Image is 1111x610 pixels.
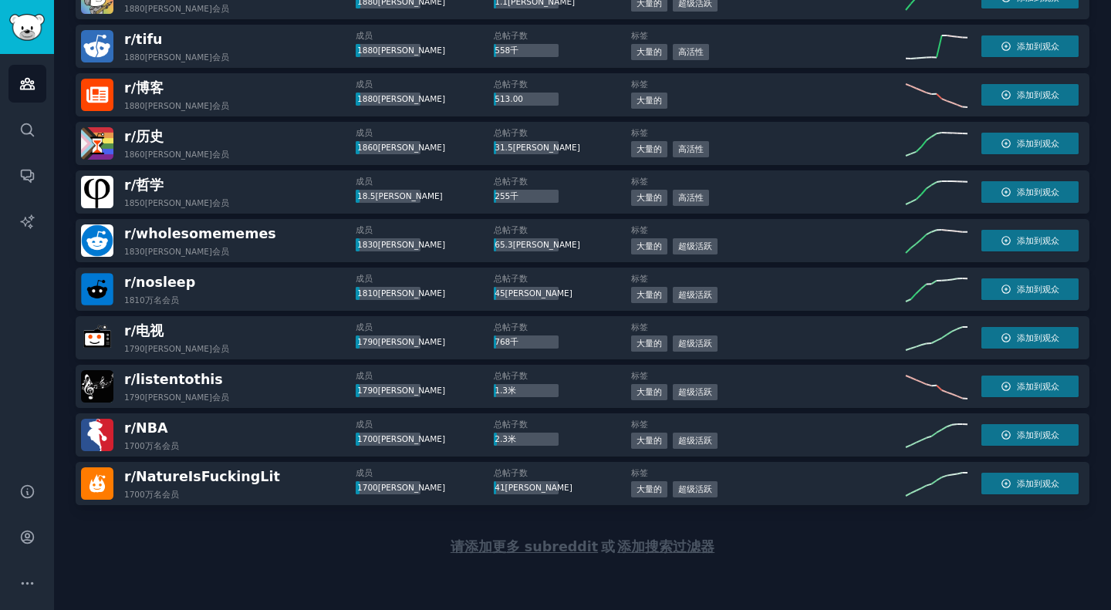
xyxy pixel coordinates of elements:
[356,420,373,429] font: 成员
[617,539,714,554] font: 添加搜索过滤器
[495,94,523,103] font: 513.00
[136,80,164,96] font: 博客
[495,386,516,395] font: 1.3米
[981,278,1079,300] button: 添加到观众
[357,434,445,443] font: 1700[PERSON_NAME]
[124,420,136,436] font: r/
[631,31,648,40] font: 标签
[637,387,662,396] font: 大量的
[124,275,136,290] font: r/
[356,274,373,283] font: 成员
[981,35,1079,57] button: 添加到观众
[637,339,662,348] font: 大量的
[124,226,136,241] font: r/
[1017,236,1059,245] font: 添加到观众
[494,31,528,40] font: 总帖子数
[136,129,164,144] font: 历史
[357,288,445,298] font: 1810[PERSON_NAME]
[631,420,648,429] font: 标签
[81,273,113,305] img: 不睡觉
[678,193,704,202] font: 高活性
[495,483,572,492] font: 41[PERSON_NAME]
[212,393,229,402] font: 会员
[631,225,648,234] font: 标签
[637,436,662,445] font: 大量的
[494,79,528,89] font: 总帖子数
[356,468,373,477] font: 成员
[162,295,179,305] font: 会员
[1017,90,1059,99] font: 添加到观众
[212,247,229,256] font: 会员
[357,143,445,152] font: 1860[PERSON_NAME]
[136,177,164,193] font: 哲学
[124,441,162,450] font: 1700万名
[357,386,445,395] font: 1790[PERSON_NAME]
[124,198,212,207] font: 1850[PERSON_NAME]
[637,241,662,251] font: 大量的
[212,150,229,159] font: 会员
[678,484,712,494] font: 超级活跃
[495,434,516,443] font: 2.3米
[495,240,580,249] font: 65.3[PERSON_NAME]
[124,372,136,387] font: r/
[981,473,1079,494] button: 添加到观众
[162,441,179,450] font: 会员
[212,52,229,62] font: 会员
[212,4,229,13] font: 会员
[356,225,373,234] font: 成员
[124,80,136,96] font: r/
[136,323,164,339] font: 电视
[357,483,445,492] font: 1700[PERSON_NAME]
[81,322,113,354] img: 电视
[124,247,212,256] font: 1830[PERSON_NAME]
[637,47,662,56] font: 大量的
[124,52,212,62] font: 1880[PERSON_NAME]
[494,177,528,186] font: 总帖子数
[981,181,1079,203] button: 添加到观众
[637,96,662,105] font: 大量的
[356,128,373,137] font: 成员
[495,288,572,298] font: 45[PERSON_NAME]
[631,128,648,137] font: 标签
[124,490,162,499] font: 1700万名
[81,419,113,451] img: NBA
[631,371,648,380] font: 标签
[81,79,113,111] img: 博客
[124,469,136,484] font: r/
[81,370,113,403] img: 听听这个
[9,14,45,41] img: GummySearch 徽标
[1017,285,1059,294] font: 添加到观众
[495,191,518,201] font: 255千
[494,274,528,283] font: 总帖子数
[136,372,223,387] font: listentothis
[212,344,229,353] font: 会员
[495,45,518,55] font: 558千
[631,468,648,477] font: 标签
[631,79,648,89] font: 标签
[357,240,445,249] font: 1830[PERSON_NAME]
[356,177,373,186] font: 成员
[495,337,518,346] font: 768千
[81,30,113,62] img: 蒂夫
[1017,430,1059,440] font: 添加到观众
[124,177,136,193] font: r/
[136,275,195,290] font: nosleep
[124,4,212,13] font: 1880[PERSON_NAME]
[1017,382,1059,391] font: 添加到观众
[81,127,113,160] img: 历史
[1017,479,1059,488] font: 添加到观众
[162,490,179,499] font: 会员
[631,274,648,283] font: 标签
[81,224,113,257] img: 健康模因
[1017,333,1059,342] font: 添加到观众
[981,424,1079,446] button: 添加到观众
[494,322,528,332] font: 总帖子数
[631,177,648,186] font: 标签
[136,32,162,47] font: tifu
[212,198,229,207] font: 会员
[981,376,1079,397] button: 添加到观众
[1017,42,1059,51] font: 添加到观众
[357,337,445,346] font: 1790[PERSON_NAME]
[981,84,1079,106] button: 添加到观众
[981,133,1079,154] button: 添加到观众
